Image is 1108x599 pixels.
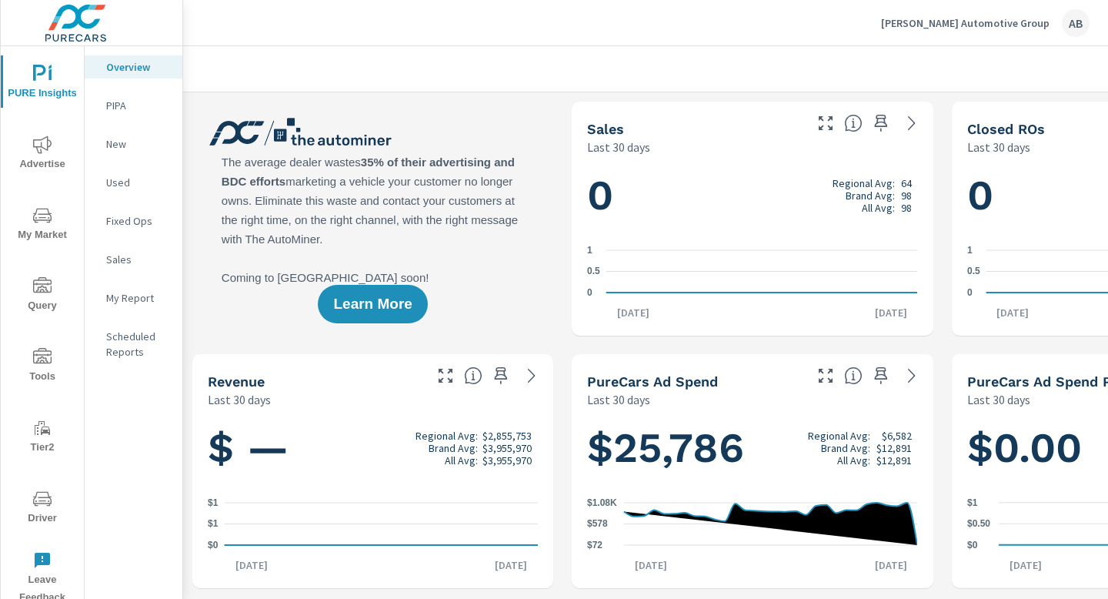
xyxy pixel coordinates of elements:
div: Used [85,171,182,194]
p: [DATE] [606,305,660,320]
p: Regional Avg: [808,430,870,442]
p: 64 [901,177,912,189]
h1: $ — [208,422,538,474]
p: [PERSON_NAME] Automotive Group [881,16,1050,30]
p: PIPA [106,98,170,113]
span: PURE Insights [5,65,79,102]
p: Last 30 days [208,390,271,409]
text: $1 [208,519,219,530]
p: All Avg: [862,202,895,214]
a: See more details in report [519,363,544,388]
p: $3,955,970 [482,442,532,454]
div: Sales [85,248,182,271]
div: Fixed Ops [85,209,182,233]
text: $1.08K [587,497,617,508]
p: Regional Avg: [833,177,895,189]
h5: Closed ROs [967,121,1045,137]
p: [DATE] [624,557,678,573]
text: 0.5 [587,266,600,277]
p: Overview [106,59,170,75]
text: 0 [967,287,973,298]
p: [DATE] [864,557,918,573]
span: Driver [5,490,79,527]
p: Sales [106,252,170,267]
text: $0 [208,540,219,550]
p: 98 [901,202,912,214]
button: Make Fullscreen [433,363,458,388]
p: All Avg: [837,454,870,467]
h1: $25,786 [587,422,917,474]
span: Save this to your personalized report [869,111,893,136]
button: Make Fullscreen [813,363,838,388]
p: Brand Avg: [821,442,870,454]
div: PIPA [85,94,182,117]
p: [DATE] [484,557,538,573]
text: $0.50 [967,518,990,529]
p: Last 30 days [967,138,1030,156]
h5: Revenue [208,373,265,390]
p: [DATE] [225,557,279,573]
p: My Report [106,290,170,306]
p: Brand Avg: [429,442,478,454]
span: Save this to your personalized report [489,363,513,388]
p: [DATE] [986,305,1040,320]
p: Regional Avg: [415,430,478,442]
text: $1 [208,497,219,508]
p: Last 30 days [587,390,650,409]
p: $2,855,753 [482,430,532,442]
text: 1 [587,245,592,256]
button: Make Fullscreen [813,111,838,136]
span: Save this to your personalized report [869,363,893,388]
div: AB [1062,9,1090,37]
p: Fixed Ops [106,213,170,229]
p: Used [106,175,170,190]
h5: PureCars Ad Spend [587,373,718,390]
span: Number of vehicles sold by the dealership over the selected date range. [Source: This data is sou... [844,114,863,132]
span: Total sales revenue over the selected date range. [Source: This data is sourced from the dealer’s... [464,366,482,385]
span: Total cost of media for all PureCars channels for the selected dealership group over the selected... [844,366,863,385]
h5: Sales [587,121,624,137]
p: Brand Avg: [846,189,895,202]
a: See more details in report [899,111,924,136]
text: 0.5 [967,266,980,277]
text: 1 [967,245,973,256]
p: New [106,136,170,152]
p: $3,955,970 [482,454,532,467]
p: [DATE] [999,557,1053,573]
p: Last 30 days [967,390,1030,409]
div: Overview [85,55,182,79]
p: Scheduled Reports [106,329,170,360]
text: $578 [587,519,608,530]
text: $1 [967,497,978,508]
p: $6,582 [882,430,912,442]
div: Scheduled Reports [85,325,182,363]
div: My Report [85,286,182,310]
span: Query [5,277,79,315]
text: $0 [967,540,978,550]
span: Tools [5,348,79,386]
span: My Market [5,206,79,244]
h1: 0 [587,169,917,222]
text: $72 [587,540,602,550]
p: 98 [901,189,912,202]
span: Tier2 [5,419,79,457]
button: Learn More [318,285,427,323]
p: Last 30 days [587,138,650,156]
span: Advertise [5,136,79,173]
p: [DATE] [864,305,918,320]
text: 0 [587,287,592,298]
div: New [85,132,182,156]
p: $12,891 [876,454,912,467]
span: Learn More [333,297,412,311]
a: See more details in report [899,363,924,388]
p: $12,891 [876,442,912,454]
p: All Avg: [445,454,478,467]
